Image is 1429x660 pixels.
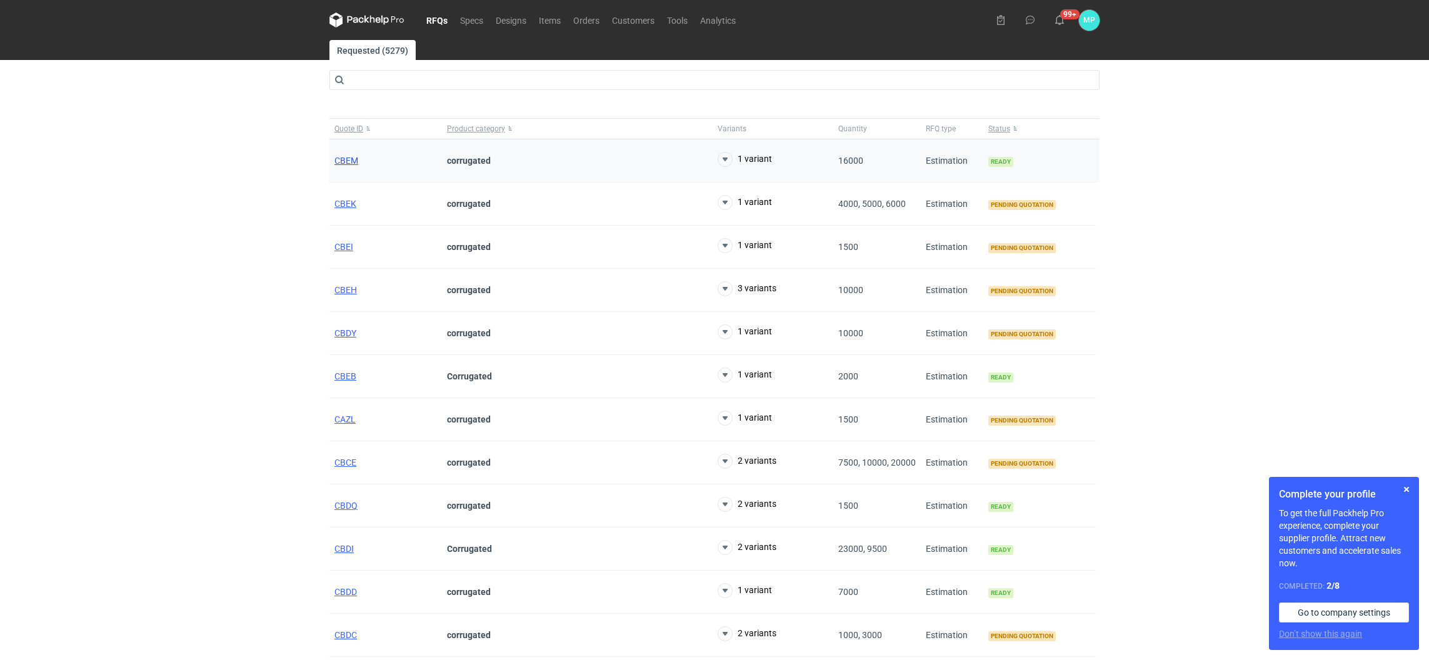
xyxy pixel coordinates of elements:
strong: Corrugated [447,371,492,381]
span: Product category [447,124,505,134]
span: Ready [988,545,1013,555]
div: Completed: [1279,579,1409,592]
strong: corrugated [447,156,491,166]
div: Estimation [921,614,983,657]
button: MP [1079,10,1100,31]
a: Customers [606,12,661,27]
a: CBEM [334,156,358,166]
button: 1 variant [718,324,772,339]
a: Designs [489,12,533,27]
svg: Packhelp Pro [329,12,404,27]
span: Quote ID [334,124,363,134]
strong: corrugated [447,501,491,511]
div: Estimation [921,182,983,226]
span: Pending quotation [988,416,1056,426]
div: Estimation [921,355,983,398]
strong: corrugated [447,457,491,467]
span: RFQ type [926,124,956,134]
strong: corrugated [447,328,491,338]
a: CBDI [334,544,354,554]
a: CAZL [334,414,356,424]
span: 10000 [838,328,863,338]
button: 99+ [1050,10,1070,30]
span: Pending quotation [988,459,1056,469]
div: Estimation [921,484,983,527]
strong: corrugated [447,285,491,295]
button: Skip for now [1399,482,1414,497]
div: Estimation [921,312,983,355]
a: CBCE [334,457,356,467]
button: 2 variants [718,497,776,512]
span: 23000, 9500 [838,544,887,554]
span: Ready [988,588,1013,598]
span: Pending quotation [988,329,1056,339]
span: 16000 [838,156,863,166]
span: Status [988,124,1010,134]
span: 1500 [838,414,858,424]
button: 2 variants [718,454,776,469]
strong: corrugated [447,199,491,209]
div: Martyna Paroń [1079,10,1100,31]
span: 10000 [838,285,863,295]
a: CBEB [334,371,356,381]
span: Variants [718,124,746,134]
h1: Complete your profile [1279,487,1409,502]
span: CBEK [334,199,356,209]
button: 1 variant [718,152,772,167]
a: CBDY [334,328,356,338]
a: RFQs [420,12,454,27]
strong: corrugated [447,587,491,597]
span: CBDQ [334,501,358,511]
span: Pending quotation [988,200,1056,210]
a: Analytics [694,12,742,27]
strong: corrugated [447,414,491,424]
span: 4000, 5000, 6000 [838,199,906,209]
a: CBEH [334,285,357,295]
div: Estimation [921,441,983,484]
span: Ready [988,502,1013,512]
button: Product category [442,119,713,139]
a: Orders [567,12,606,27]
strong: corrugated [447,630,491,640]
button: Quote ID [329,119,442,139]
div: Estimation [921,527,983,571]
span: Quantity [838,124,867,134]
button: 1 variant [718,411,772,426]
div: Estimation [921,226,983,269]
a: Tools [661,12,694,27]
a: Go to company settings [1279,602,1409,622]
span: 1500 [838,501,858,511]
a: CBDC [334,630,357,640]
button: 2 variants [718,626,776,641]
span: 1000, 3000 [838,630,882,640]
button: Status [983,119,1096,139]
span: Ready [988,372,1013,382]
span: 7000 [838,587,858,597]
a: CBEI [334,242,353,252]
span: 7500, 10000, 20000 [838,457,916,467]
button: Don’t show this again [1279,627,1362,640]
button: 2 variants [718,540,776,555]
button: 1 variant [718,238,772,253]
button: 1 variant [718,195,772,210]
button: 1 variant [718,583,772,598]
a: Specs [454,12,489,27]
a: Items [533,12,567,27]
div: Estimation [921,571,983,614]
a: CBDD [334,587,357,597]
strong: Corrugated [447,544,492,554]
button: 3 variants [718,281,776,296]
strong: 2 / 8 [1326,581,1340,591]
span: 1500 [838,242,858,252]
span: Ready [988,157,1013,167]
a: Requested (5279) [329,40,416,60]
